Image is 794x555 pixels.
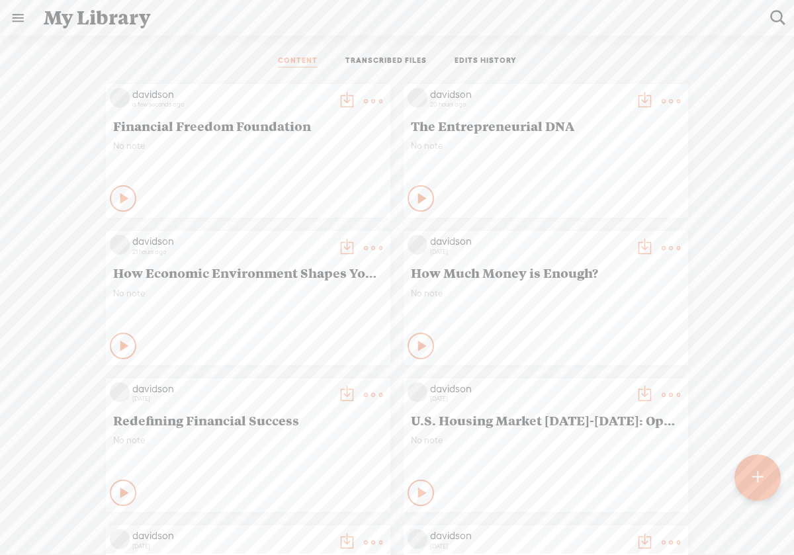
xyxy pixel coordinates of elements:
[411,265,681,280] span: How Much Money is Enough?
[34,1,761,35] div: My Library
[132,382,331,396] div: davidson
[113,435,383,446] span: No note
[430,395,629,403] div: [DATE]
[132,542,331,550] div: [DATE]
[113,140,383,151] span: No note
[278,56,318,67] a: CONTENT
[110,529,130,549] img: videoLoading.png
[408,382,427,402] img: videoLoading.png
[132,248,331,256] div: 21 hours ago
[113,412,383,428] span: Redefining Financial Success
[408,235,427,255] img: videoLoading.png
[430,248,629,256] div: [DATE]
[132,88,331,101] div: davidson
[411,288,681,299] span: No note
[411,435,681,446] span: No note
[132,235,331,248] div: davidson
[430,529,629,542] div: davidson
[132,395,331,403] div: [DATE]
[430,88,629,101] div: davidson
[132,529,331,542] div: davidson
[408,88,427,108] img: videoLoading.png
[430,542,629,550] div: [DATE]
[408,529,427,549] img: videoLoading.png
[113,288,383,299] span: No note
[113,265,383,280] span: How Economic Environment Shapes Your Path to Wealth
[110,88,130,108] img: videoLoading.png
[411,118,681,134] span: The Entrepreneurial DNA
[430,101,629,108] div: 20 hours ago
[430,382,629,396] div: davidson
[430,235,629,248] div: davidson
[345,56,427,67] a: TRANSCRIBED FILES
[411,140,681,151] span: No note
[113,118,383,134] span: Financial Freedom Foundation
[411,412,681,428] span: U.S. Housing Market [DATE]-[DATE]: Opportunities and Challenges
[110,235,130,255] img: videoLoading.png
[110,382,130,402] img: videoLoading.png
[455,56,517,67] a: EDITS HISTORY
[132,101,331,108] div: a few seconds ago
